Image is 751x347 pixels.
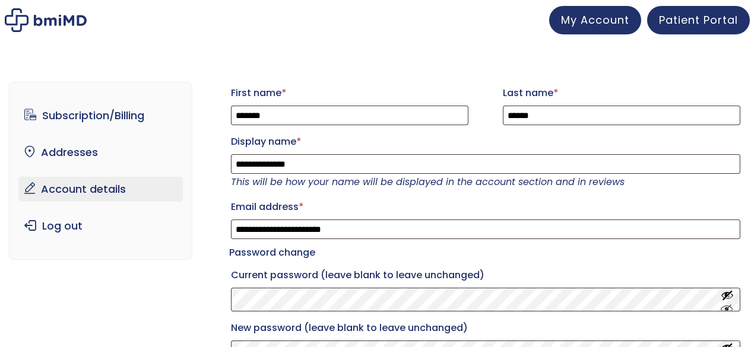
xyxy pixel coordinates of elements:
[721,289,734,311] button: Show password
[18,140,183,165] a: Addresses
[561,12,629,27] span: My Account
[503,84,740,103] label: Last name
[18,177,183,202] a: Account details
[231,198,740,217] label: Email address
[659,12,738,27] span: Patient Portal
[231,175,625,189] em: This will be how your name will be displayed in the account section and in reviews
[229,244,315,261] legend: Password change
[9,82,192,260] nav: Account pages
[231,132,740,151] label: Display name
[18,214,183,238] a: Log out
[231,266,740,285] label: Current password (leave blank to leave unchanged)
[549,6,641,34] a: My Account
[18,103,183,128] a: Subscription/Billing
[647,6,750,34] a: Patient Portal
[231,319,740,338] label: New password (leave blank to leave unchanged)
[231,84,468,103] label: First name
[5,8,87,32] img: My account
